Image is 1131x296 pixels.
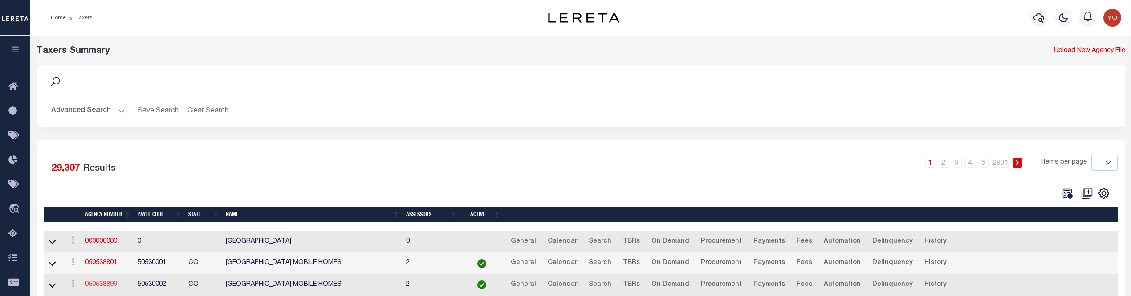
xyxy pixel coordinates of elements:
[507,278,540,292] a: General
[647,278,693,292] a: On Demand
[477,280,486,289] img: check-icon-green.svg
[965,158,975,168] a: 4
[507,256,540,270] a: General
[868,278,917,292] a: Delinquency
[697,278,746,292] a: Procurement
[222,207,403,222] th: Name: activate to sort column ascending
[920,235,951,249] a: History
[544,235,581,249] a: Calendar
[403,252,460,274] td: 2
[619,256,644,270] a: TBRs
[222,274,403,296] td: [GEOGRAPHIC_DATA] MOBILE HOMES
[85,260,117,266] a: 050538801
[134,231,185,253] td: 0
[507,235,540,249] a: General
[1054,46,1125,56] a: Upload New Agency File
[749,256,789,270] a: Payments
[749,235,789,249] a: Payments
[503,207,1119,222] th: &nbsp;
[544,278,581,292] a: Calendar
[185,274,222,296] td: CO
[222,252,403,274] td: [GEOGRAPHIC_DATA] MOBILE HOMES
[403,231,460,253] td: 0
[793,235,816,249] a: Fees
[66,14,93,22] li: Taxers
[134,252,185,274] td: 50530001
[185,207,222,222] th: State: activate to sort column ascending
[868,256,917,270] a: Delinquency
[585,256,615,270] a: Search
[477,259,486,268] img: check-icon-green.svg
[820,235,865,249] a: Automation
[647,235,693,249] a: On Demand
[85,238,117,244] a: 000000000
[992,158,1009,168] a: 2931
[185,252,222,274] td: CO
[939,158,948,168] a: 2
[619,278,644,292] a: TBRs
[83,162,116,176] label: Results
[134,207,185,222] th: Payee Code: activate to sort column ascending
[793,278,816,292] a: Fees
[925,158,935,168] a: 1
[51,164,80,173] span: 29,307
[403,207,460,222] th: Assessors: activate to sort column ascending
[460,207,503,222] th: Active: activate to sort column ascending
[697,235,746,249] a: Procurement
[544,256,581,270] a: Calendar
[920,278,951,292] a: History
[749,278,789,292] a: Payments
[548,13,619,23] img: logo-dark.svg
[51,102,125,120] button: Advanced Search
[820,256,865,270] a: Automation
[37,44,850,58] div: Taxers Summary
[697,256,746,270] a: Procurement
[979,158,989,168] a: 5
[619,235,644,249] a: TBRs
[952,158,962,168] a: 3
[403,274,460,296] td: 2
[134,274,185,296] td: 50530002
[51,15,66,20] a: Home
[85,281,117,288] a: 050538899
[8,204,23,215] i: travel_explore
[647,256,693,270] a: On Demand
[820,278,865,292] a: Automation
[585,278,615,292] a: Search
[920,256,951,270] a: History
[585,235,615,249] a: Search
[1041,158,1087,168] span: Items per page
[793,256,816,270] a: Fees
[81,207,134,222] th: Agency Number: activate to sort column ascending
[1103,9,1121,27] img: svg+xml;base64,PHN2ZyB4bWxucz0iaHR0cDovL3d3dy53My5vcmcvMjAwMC9zdmciIHBvaW50ZXItZXZlbnRzPSJub25lIi...
[868,235,917,249] a: Delinquency
[222,231,403,253] td: [GEOGRAPHIC_DATA]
